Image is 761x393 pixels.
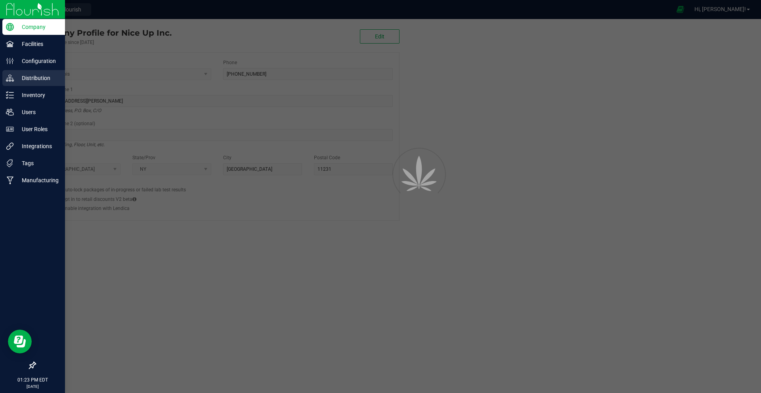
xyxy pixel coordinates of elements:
[6,40,14,48] inline-svg: Facilities
[14,39,61,49] p: Facilities
[6,74,14,82] inline-svg: Distribution
[6,159,14,167] inline-svg: Tags
[14,176,61,185] p: Manufacturing
[14,22,61,32] p: Company
[6,108,14,116] inline-svg: Users
[14,141,61,151] p: Integrations
[6,176,14,184] inline-svg: Manufacturing
[14,158,61,168] p: Tags
[6,142,14,150] inline-svg: Integrations
[4,383,61,389] p: [DATE]
[14,107,61,117] p: Users
[6,91,14,99] inline-svg: Inventory
[8,330,32,353] iframe: Resource center
[4,376,61,383] p: 01:23 PM EDT
[6,57,14,65] inline-svg: Configuration
[6,125,14,133] inline-svg: User Roles
[14,90,61,100] p: Inventory
[14,124,61,134] p: User Roles
[14,73,61,83] p: Distribution
[6,23,14,31] inline-svg: Company
[14,56,61,66] p: Configuration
